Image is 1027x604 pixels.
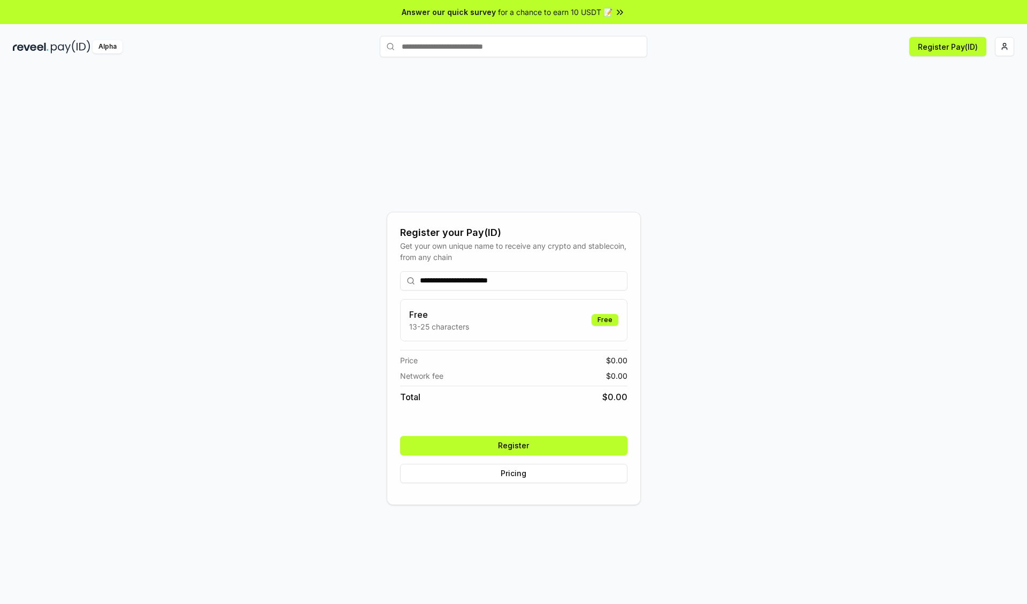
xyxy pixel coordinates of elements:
[400,436,627,455] button: Register
[400,370,443,381] span: Network fee
[592,314,618,326] div: Free
[498,6,612,18] span: for a chance to earn 10 USDT 📝
[602,391,627,403] span: $ 0.00
[400,240,627,263] div: Get your own unique name to receive any crypto and stablecoin, from any chain
[606,370,627,381] span: $ 0.00
[400,355,418,366] span: Price
[409,321,469,332] p: 13-25 characters
[402,6,496,18] span: Answer our quick survey
[909,37,986,56] button: Register Pay(ID)
[13,40,49,53] img: reveel_dark
[409,308,469,321] h3: Free
[51,40,90,53] img: pay_id
[400,225,627,240] div: Register your Pay(ID)
[400,391,420,403] span: Total
[93,40,122,53] div: Alpha
[606,355,627,366] span: $ 0.00
[400,464,627,483] button: Pricing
